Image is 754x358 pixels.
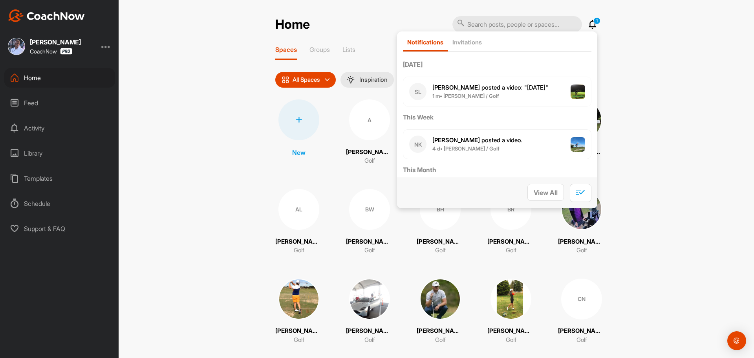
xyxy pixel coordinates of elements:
[346,189,393,255] a: BW[PERSON_NAME]Golf
[576,246,587,255] p: Golf
[487,327,534,336] p: [PERSON_NAME]
[4,93,115,113] div: Feed
[346,148,393,157] p: [PERSON_NAME]
[407,39,443,46] p: Notifications
[558,237,605,246] p: [PERSON_NAME]
[293,77,320,83] p: All Spaces
[452,39,482,46] p: Invitations
[432,145,500,152] b: 4 d • [PERSON_NAME] / Golf
[452,16,582,33] input: Search posts, people or spaces...
[275,189,322,255] a: AL[PERSON_NAME]Golf
[571,84,586,99] img: post image
[527,184,564,201] button: View All
[30,39,81,45] div: [PERSON_NAME]
[432,93,499,99] b: 1 m • [PERSON_NAME] / Golf
[403,165,591,174] label: This Month
[487,237,534,246] p: [PERSON_NAME]
[506,246,516,255] p: Golf
[727,331,746,350] div: Open Intercom Messenger
[275,279,322,345] a: [PERSON_NAME]Golf
[432,136,523,144] span: posted a video .
[435,246,446,255] p: Golf
[4,68,115,88] div: Home
[349,279,390,319] img: square_99fea2397b9ccc7fe52b8f11815755ff.jpg
[409,136,426,153] div: NK
[4,143,115,163] div: Library
[8,38,25,55] img: square_69329f7f66104a49d7cff1170620f80c.jpg
[347,76,355,84] img: menuIcon
[275,327,322,336] p: [PERSON_NAME]
[364,156,375,165] p: Golf
[292,148,306,157] p: New
[420,279,461,319] img: square_9ca2294270d1ad6fd48320efdac1b9ab.jpg
[409,83,426,100] div: SL
[534,189,558,196] span: View All
[558,189,605,255] a: [PERSON_NAME]Golf
[309,46,330,53] p: Groups
[487,279,534,345] a: [PERSON_NAME]Golf
[4,169,115,188] div: Templates
[275,46,297,53] p: Spaces
[294,336,304,345] p: Golf
[417,327,464,336] p: [PERSON_NAME]
[417,279,464,345] a: [PERSON_NAME]Golf
[346,237,393,246] p: [PERSON_NAME]
[435,336,446,345] p: Golf
[490,279,531,319] img: square_ca831b8c4e276c6e7c1996ad85b68af3.jpg
[571,137,586,152] img: post image
[403,112,591,122] label: This Week
[342,46,355,53] p: Lists
[4,118,115,138] div: Activity
[294,246,304,255] p: Golf
[346,327,393,336] p: [PERSON_NAME]
[275,237,322,246] p: [PERSON_NAME]
[8,9,85,22] img: CoachNow
[278,279,319,319] img: square_01a1341bd4b25e5ac15875eec70ac94e.jpg
[364,336,375,345] p: Golf
[359,77,388,83] p: Inspiration
[275,17,310,32] h2: Home
[558,279,605,345] a: CN[PERSON_NAME]Golf
[561,189,602,230] img: square_0f50d4036d35971e307c369f49e43cdb.jpg
[4,194,115,213] div: Schedule
[349,99,390,140] div: A
[4,219,115,239] div: Support & FAQ
[506,336,516,345] p: Golf
[282,76,289,84] img: icon
[432,84,548,91] span: posted a video : " [DATE] "
[346,279,393,345] a: [PERSON_NAME]Golf
[417,189,464,255] a: BH[PERSON_NAME]Golf
[558,327,605,336] p: [PERSON_NAME]
[561,279,602,319] div: CN
[349,189,390,230] div: BW
[490,189,531,230] div: BR
[432,84,480,91] b: [PERSON_NAME]
[30,48,72,55] div: CoachNow
[593,17,600,24] p: 1
[576,336,587,345] p: Golf
[364,246,375,255] p: Golf
[417,237,464,246] p: [PERSON_NAME]
[487,189,534,255] a: BR[PERSON_NAME]Golf
[278,189,319,230] div: AL
[403,60,591,69] label: [DATE]
[432,136,480,144] b: [PERSON_NAME]
[420,189,461,230] div: BH
[346,99,393,165] a: A[PERSON_NAME]Golf
[60,48,72,55] img: CoachNow Pro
